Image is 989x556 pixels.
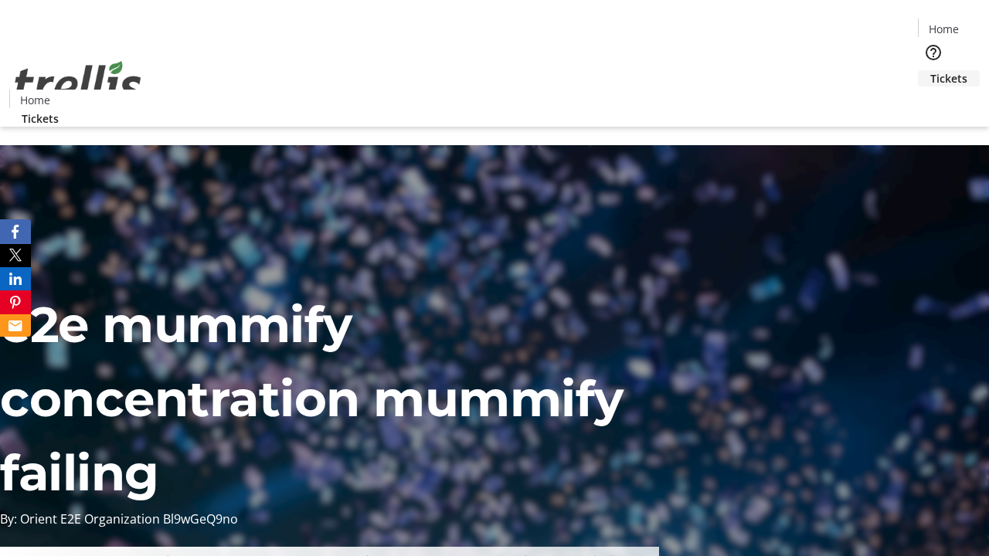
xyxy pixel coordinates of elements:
[22,110,59,127] span: Tickets
[929,21,959,37] span: Home
[918,86,949,117] button: Cart
[918,70,980,86] a: Tickets
[10,92,59,108] a: Home
[919,21,968,37] a: Home
[9,110,71,127] a: Tickets
[930,70,967,86] span: Tickets
[20,92,50,108] span: Home
[918,37,949,68] button: Help
[9,44,147,121] img: Orient E2E Organization Bl9wGeQ9no's Logo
